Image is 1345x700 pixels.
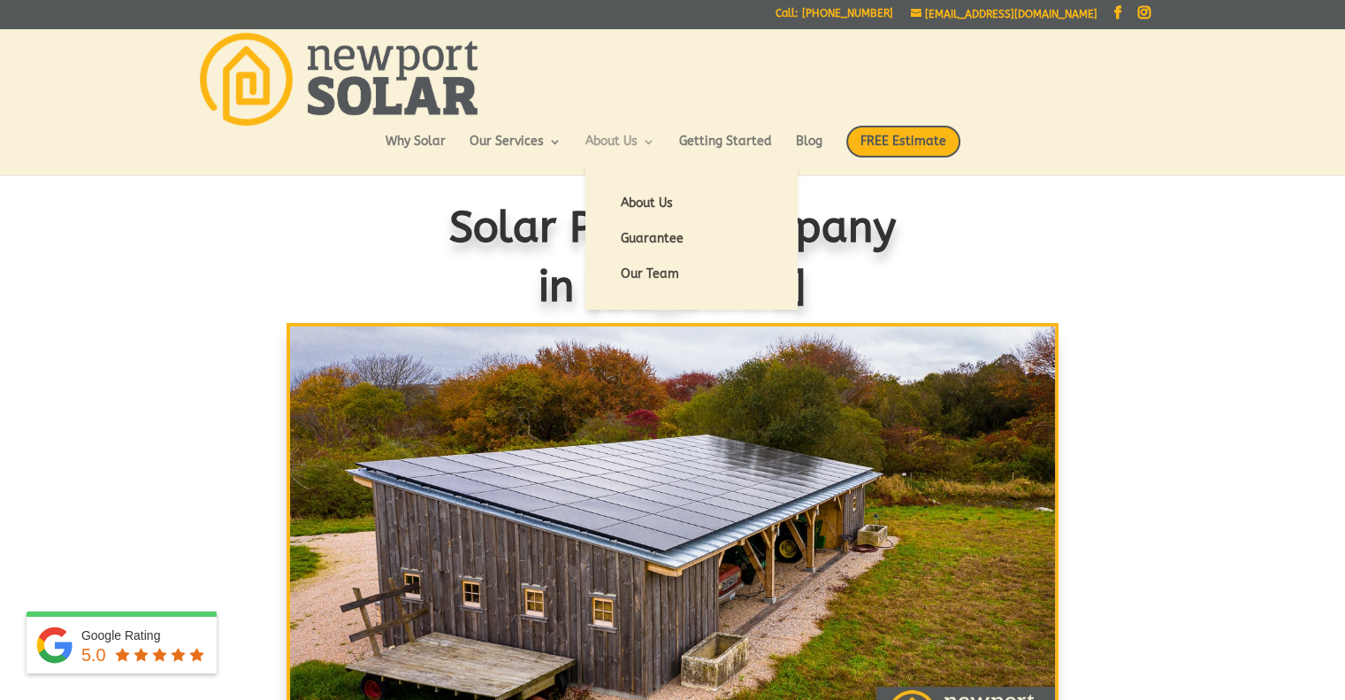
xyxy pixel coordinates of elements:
a: Guarantee [603,221,780,257]
span: Solar Power Company in [US_STATE] [449,203,897,312]
a: Getting Started [679,135,772,165]
div: Google Rating [81,627,208,644]
a: About Us [585,135,655,165]
a: [EMAIL_ADDRESS][DOMAIN_NAME] [911,8,1097,20]
a: Call: [PHONE_NUMBER] [776,8,893,27]
a: FREE Estimate [846,126,960,175]
a: Our Services [470,135,562,165]
span: 5.0 [81,645,106,665]
img: Newport Solar | Solar Energy Optimized. [200,33,478,126]
a: Our Team [603,257,780,292]
a: About Us [603,186,780,221]
a: Why Solar [386,135,446,165]
a: Blog [796,135,822,165]
span: FREE Estimate [846,126,960,158]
